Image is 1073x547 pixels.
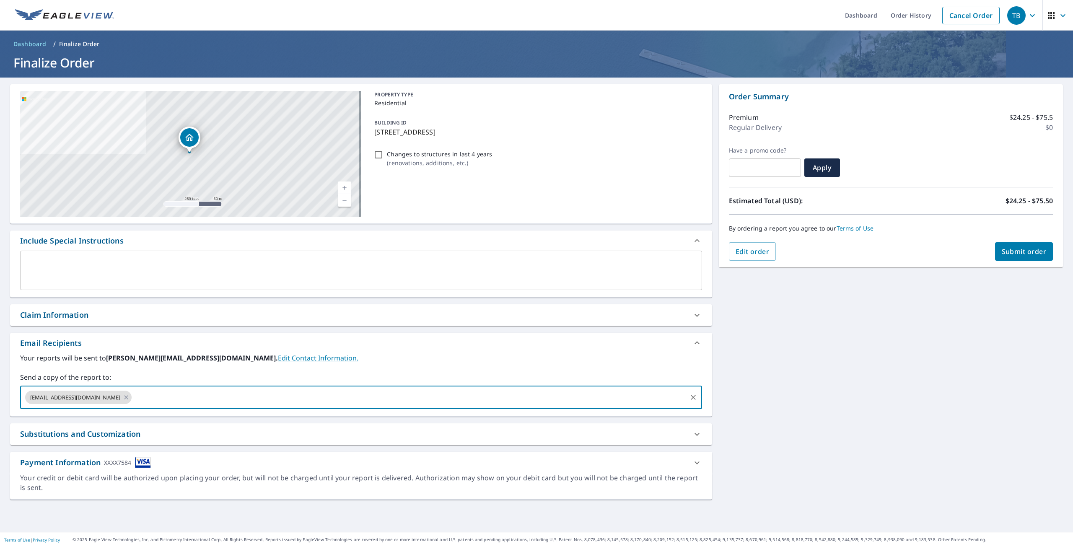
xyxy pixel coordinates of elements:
[374,91,698,99] p: PROPERTY TYPE
[729,147,801,154] label: Have a promo code?
[687,391,699,403] button: Clear
[20,309,88,321] div: Claim Information
[736,247,770,256] span: Edit order
[387,158,492,167] p: ( renovations, additions, etc. )
[1006,196,1053,206] p: $24.25 - $75.50
[10,231,712,251] div: Include Special Instructions
[1007,6,1026,25] div: TB
[20,372,702,382] label: Send a copy of the report to:
[837,224,874,232] a: Terms of Use
[179,127,200,153] div: Dropped pin, building 1, Residential property, 33075 Timber Ridge Rd Evergreen, CO 80439
[729,242,776,261] button: Edit order
[10,37,1063,51] nav: breadcrumb
[33,537,60,543] a: Privacy Policy
[729,225,1053,232] p: By ordering a report you agree to our
[25,391,132,404] div: [EMAIL_ADDRESS][DOMAIN_NAME]
[942,7,1000,24] a: Cancel Order
[1009,112,1053,122] p: $24.25 - $75.5
[20,337,82,349] div: Email Recipients
[10,54,1063,71] h1: Finalize Order
[729,91,1053,102] p: Order Summary
[13,40,47,48] span: Dashboard
[387,150,492,158] p: Changes to structures in last 4 years
[995,242,1053,261] button: Submit order
[278,353,358,363] a: EditContactInfo
[10,452,712,473] div: Payment InformationXXXX7584cardImage
[10,333,712,353] div: Email Recipients
[338,181,351,194] a: Current Level 17, Zoom In
[1045,122,1053,132] p: $0
[20,473,702,493] div: Your credit or debit card will be authorized upon placing your order, but will not be charged unt...
[104,457,131,468] div: XXXX7584
[729,122,782,132] p: Regular Delivery
[374,99,698,107] p: Residential
[73,537,1069,543] p: © 2025 Eagle View Technologies, Inc. and Pictometry International Corp. All Rights Reserved. Repo...
[374,127,698,137] p: [STREET_ADDRESS]
[374,119,407,126] p: BUILDING ID
[729,112,759,122] p: Premium
[25,394,125,402] span: [EMAIL_ADDRESS][DOMAIN_NAME]
[20,457,151,468] div: Payment Information
[1002,247,1047,256] span: Submit order
[4,537,30,543] a: Terms of Use
[20,428,140,440] div: Substitutions and Customization
[59,40,100,48] p: Finalize Order
[729,196,891,206] p: Estimated Total (USD):
[804,158,840,177] button: Apply
[338,194,351,207] a: Current Level 17, Zoom Out
[10,423,712,445] div: Substitutions and Customization
[811,163,833,172] span: Apply
[10,37,50,51] a: Dashboard
[10,304,712,326] div: Claim Information
[20,235,124,246] div: Include Special Instructions
[106,353,278,363] b: [PERSON_NAME][EMAIL_ADDRESS][DOMAIN_NAME].
[4,537,60,542] p: |
[20,353,702,363] label: Your reports will be sent to
[53,39,56,49] li: /
[135,457,151,468] img: cardImage
[15,9,114,22] img: EV Logo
